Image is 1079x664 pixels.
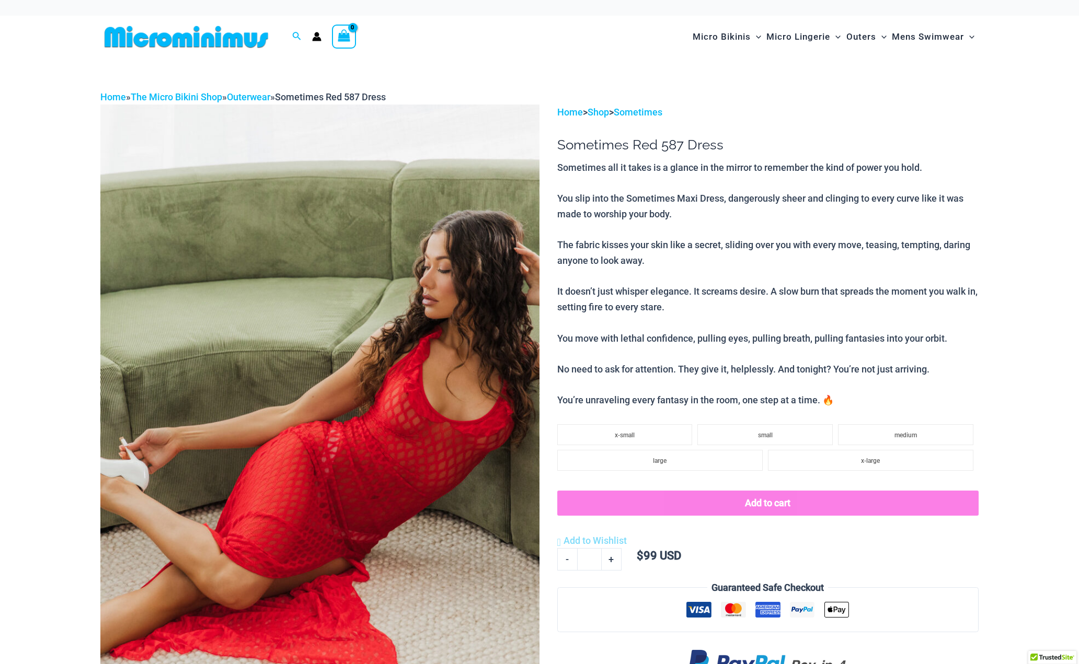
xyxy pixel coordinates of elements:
input: Product quantity [577,548,602,570]
span: Menu Toggle [830,24,841,50]
a: OutersMenu ToggleMenu Toggle [844,21,889,53]
li: large [557,450,763,471]
li: small [697,424,833,445]
li: medium [838,424,973,445]
span: x-large [861,457,880,464]
nav: Site Navigation [688,19,979,54]
span: Outers [846,24,876,50]
li: x-large [768,450,973,471]
a: Add to Wishlist [557,533,627,549]
a: Outerwear [227,91,270,102]
a: View Shopping Cart, empty [332,25,356,49]
a: The Micro Bikini Shop [131,91,222,102]
a: Mens SwimwearMenu ToggleMenu Toggle [889,21,977,53]
a: - [557,548,577,570]
span: Sometimes Red 587 Dress [275,91,386,102]
a: Home [100,91,126,102]
span: Micro Bikinis [693,24,751,50]
li: x-small [557,424,693,445]
p: > > [557,104,979,120]
legend: Guaranteed Safe Checkout [707,580,828,596]
button: Add to cart [557,491,979,516]
span: Menu Toggle [876,24,887,50]
a: + [602,548,622,570]
span: medium [894,432,917,439]
a: Search icon link [292,30,302,43]
a: Account icon link [312,32,322,41]
span: small [758,432,773,439]
p: Sometimes all it takes is a glance in the mirror to remember the kind of power you hold. You slip... [557,160,979,408]
span: $ [637,549,644,562]
span: Menu Toggle [751,24,761,50]
span: » » » [100,91,386,102]
span: Add to Wishlist [564,535,627,546]
img: MM SHOP LOGO FLAT [100,25,272,49]
span: Mens Swimwear [892,24,964,50]
span: large [653,457,667,464]
a: Micro BikinisMenu ToggleMenu Toggle [690,21,764,53]
a: Shop [588,107,609,118]
a: Home [557,107,583,118]
h1: Sometimes Red 587 Dress [557,137,979,153]
span: Micro Lingerie [766,24,830,50]
span: Menu Toggle [964,24,974,50]
a: Micro LingerieMenu ToggleMenu Toggle [764,21,843,53]
bdi: 99 USD [637,549,681,562]
a: Sometimes [614,107,662,118]
span: x-small [615,432,635,439]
